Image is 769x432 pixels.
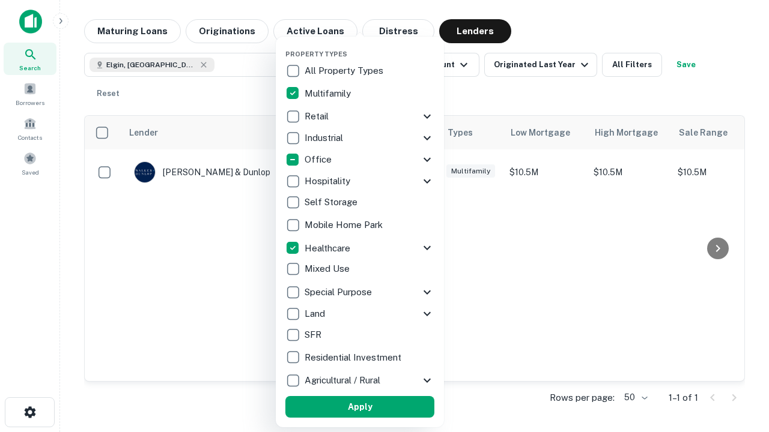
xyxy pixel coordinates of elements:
[305,195,360,209] p: Self Storage
[285,106,434,127] div: Retail
[305,109,331,124] p: Retail
[285,370,434,391] div: Agricultural / Rural
[709,336,769,394] iframe: Chat Widget
[305,350,404,365] p: Residential Investment
[285,303,434,325] div: Land
[305,307,327,321] p: Land
[305,152,334,167] p: Office
[305,174,353,188] p: Hospitality
[305,285,374,299] p: Special Purpose
[285,170,434,192] div: Hospitality
[305,373,383,388] p: Agricultural / Rural
[305,328,324,342] p: SFR
[305,218,385,232] p: Mobile Home Park
[305,262,352,276] p: Mixed Use
[305,131,345,145] p: Industrial
[285,281,434,303] div: Special Purpose
[285,396,434,418] button: Apply
[285,237,434,259] div: Healthcare
[305,64,386,78] p: All Property Types
[305,241,353,256] p: Healthcare
[285,127,434,149] div: Industrial
[285,149,434,170] div: Office
[285,50,347,58] span: Property Types
[305,86,353,101] p: Multifamily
